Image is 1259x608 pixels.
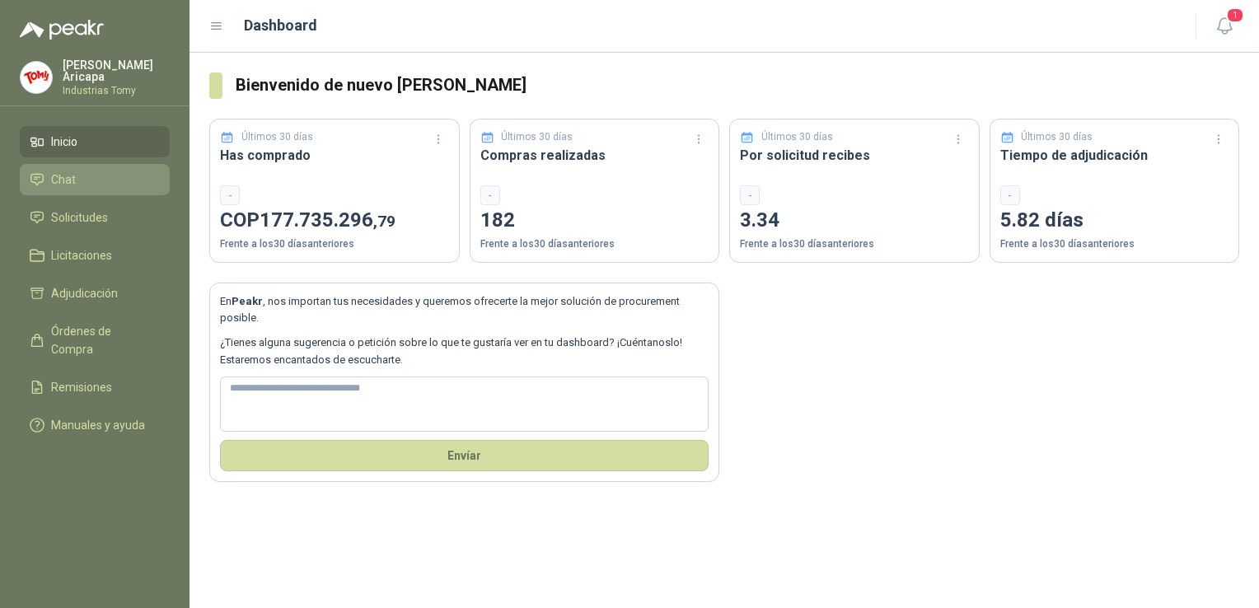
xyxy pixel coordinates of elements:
p: ¿Tienes alguna sugerencia o petición sobre lo que te gustaría ver en tu dashboard? ¡Cuéntanoslo! ... [220,334,709,368]
span: Licitaciones [51,246,112,264]
p: Últimos 30 días [501,129,573,145]
p: Frente a los 30 días anteriores [220,236,449,252]
p: Últimos 30 días [1021,129,1093,145]
p: Frente a los 30 días anteriores [740,236,969,252]
img: Logo peakr [20,20,104,40]
img: Company Logo [21,62,52,93]
p: COP [220,205,449,236]
h3: Por solicitud recibes [740,145,969,166]
h3: Has comprado [220,145,449,166]
p: 5.82 días [1000,205,1229,236]
div: - [740,185,760,205]
h1: Dashboard [244,14,317,37]
p: [PERSON_NAME] Aricapa [63,59,170,82]
p: Frente a los 30 días anteriores [1000,236,1229,252]
span: Chat [51,171,76,189]
p: Últimos 30 días [761,129,833,145]
span: Remisiones [51,378,112,396]
span: Órdenes de Compra [51,322,154,358]
div: - [480,185,500,205]
a: Chat [20,164,170,195]
a: Solicitudes [20,202,170,233]
a: Inicio [20,126,170,157]
h3: Tiempo de adjudicación [1000,145,1229,166]
h3: Bienvenido de nuevo [PERSON_NAME] [236,72,1239,98]
span: Adjudicación [51,284,118,302]
p: 182 [480,205,709,236]
p: Industrias Tomy [63,86,170,96]
span: 1 [1226,7,1244,23]
h3: Compras realizadas [480,145,709,166]
p: En , nos importan tus necesidades y queremos ofrecerte la mejor solución de procurement posible. [220,293,709,327]
p: Últimos 30 días [241,129,313,145]
span: 177.735.296 [260,208,395,232]
a: Adjudicación [20,278,170,309]
button: 1 [1210,12,1239,41]
span: ,79 [373,212,395,231]
p: Frente a los 30 días anteriores [480,236,709,252]
button: Envíar [220,440,709,471]
div: - [220,185,240,205]
a: Licitaciones [20,240,170,271]
div: - [1000,185,1020,205]
a: Manuales y ayuda [20,409,170,441]
p: 3.34 [740,205,969,236]
span: Inicio [51,133,77,151]
span: Manuales y ayuda [51,416,145,434]
a: Órdenes de Compra [20,316,170,365]
span: Solicitudes [51,208,108,227]
a: Remisiones [20,372,170,403]
b: Peakr [232,295,263,307]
